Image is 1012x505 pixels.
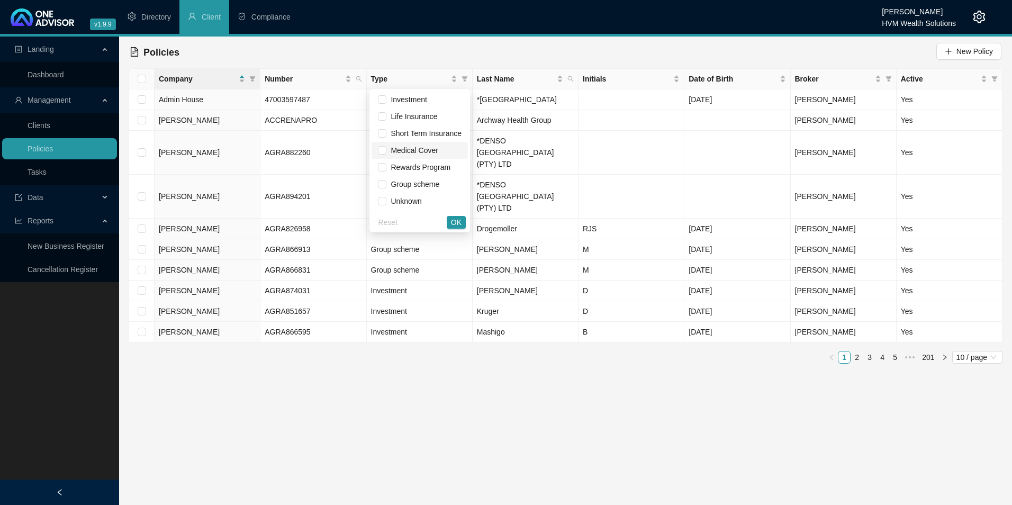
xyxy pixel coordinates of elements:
td: [PERSON_NAME] [473,239,579,260]
a: Policies [28,145,53,153]
li: Next 5 Pages [901,351,918,364]
td: M [579,239,684,260]
td: Yes [897,281,1002,301]
td: Yes [897,322,1002,342]
li: 5 [889,351,901,364]
span: Date of Birth [689,73,777,85]
span: search [356,76,362,82]
span: Client [202,13,221,21]
a: Tasks [28,168,47,176]
span: filter [462,76,468,82]
span: Company [159,73,237,85]
span: [PERSON_NAME] [159,192,220,201]
td: Mashigo [473,322,579,342]
span: v1.9.9 [90,19,116,30]
span: ACCRENAPRO [265,116,317,124]
button: Reset [374,216,402,229]
span: [PERSON_NAME] [795,116,856,124]
span: [PERSON_NAME] [795,245,856,254]
span: right [942,354,948,360]
span: Investment [371,286,407,295]
td: [PERSON_NAME] [473,260,579,281]
span: filter [459,71,470,87]
span: file-text [130,47,139,57]
span: AGRA851657 [265,307,310,315]
span: filter [885,76,892,82]
th: Last Name [473,69,579,89]
td: Archway Health Group [473,110,579,131]
span: Last Name [477,73,555,85]
span: line-chart [15,217,22,224]
td: Yes [897,110,1002,131]
button: OK [447,216,466,229]
span: New Policy [956,46,993,57]
th: Initials [579,69,684,89]
th: Date of Birth [684,69,790,89]
span: [PERSON_NAME] [159,307,220,315]
a: Cancellation Register [28,265,98,274]
span: OK [451,217,462,228]
span: Initials [583,73,671,85]
td: *[GEOGRAPHIC_DATA] [473,89,579,110]
td: M [579,260,684,281]
span: Life Insurance [386,112,437,121]
span: AGRA866595 [265,328,310,336]
div: Page Size [952,351,1002,364]
span: Group scheme [371,266,420,274]
th: Number [260,69,366,89]
button: right [938,351,951,364]
span: [PERSON_NAME] [795,192,856,201]
td: Yes [897,260,1002,281]
span: 10 / page [956,351,998,363]
li: 4 [876,351,889,364]
span: [PERSON_NAME] [795,286,856,295]
span: safety [238,12,246,21]
span: search [565,71,576,87]
span: filter [883,71,894,87]
span: filter [247,71,258,87]
button: New Policy [936,43,1001,60]
a: 4 [877,351,888,363]
td: RJS [579,219,684,239]
span: Investment [371,328,407,336]
button: left [825,351,838,364]
td: [DATE] [684,239,790,260]
td: [DATE] [684,301,790,322]
td: Yes [897,89,1002,110]
td: *DENSO [GEOGRAPHIC_DATA] (PTY) LTD [473,175,579,219]
a: 1 [838,351,850,363]
a: Dashboard [28,70,64,79]
td: D [579,281,684,301]
span: AGRA894201 [265,192,310,201]
td: [PERSON_NAME] [473,281,579,301]
div: [PERSON_NAME] [882,3,956,14]
th: Broker [791,69,897,89]
span: AGRA866831 [265,266,310,274]
span: search [567,76,574,82]
span: [PERSON_NAME] [159,328,220,336]
span: Investment [371,307,407,315]
span: Rewards Program [386,163,450,172]
th: Active [897,69,1002,89]
a: 201 [919,351,937,363]
span: [PERSON_NAME] [159,116,220,124]
span: profile [15,46,22,53]
td: [DATE] [684,260,790,281]
td: Yes [897,301,1002,322]
span: Compliance [251,13,291,21]
span: [PERSON_NAME] [795,328,856,336]
span: AGRA882260 [265,148,310,157]
span: 47003597487 [265,95,310,104]
li: 1 [838,351,851,364]
div: HVM Wealth Solutions [882,14,956,26]
a: 5 [889,351,901,363]
td: B [579,322,684,342]
th: Type [367,69,473,89]
li: 2 [851,351,863,364]
span: plus [945,48,952,55]
td: [DATE] [684,281,790,301]
span: filter [991,76,998,82]
span: [PERSON_NAME] [159,148,220,157]
span: left [828,354,835,360]
span: Group scheme [371,245,420,254]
